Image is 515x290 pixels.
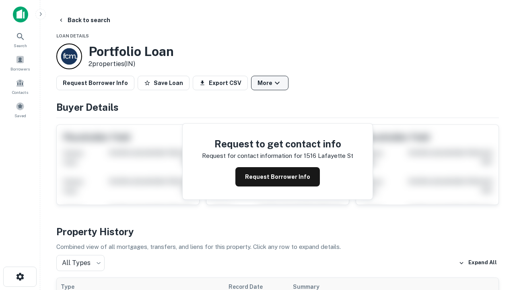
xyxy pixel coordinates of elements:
h3: Portfolio Loan [89,44,174,59]
button: Expand All [457,257,499,269]
span: Borrowers [10,66,30,72]
button: Back to search [55,13,113,27]
button: Export CSV [193,76,248,90]
span: Loan Details [56,33,89,38]
button: Request Borrower Info [235,167,320,186]
h4: Request to get contact info [202,137,353,151]
h4: Buyer Details [56,100,499,114]
button: More [251,76,288,90]
a: Contacts [2,75,38,97]
a: Search [2,29,38,50]
h4: Property History [56,224,499,239]
iframe: Chat Widget [475,200,515,238]
button: Save Loan [138,76,190,90]
img: capitalize-icon.png [13,6,28,23]
div: All Types [56,255,105,271]
p: 1516 lafayette st [304,151,353,161]
span: Search [14,42,27,49]
p: 2 properties (IN) [89,59,174,69]
button: Request Borrower Info [56,76,134,90]
span: Contacts [12,89,28,95]
p: Combined view of all mortgages, transfers, and liens for this property. Click any row to expand d... [56,242,499,252]
a: Saved [2,99,38,120]
a: Borrowers [2,52,38,74]
p: Request for contact information for [202,151,302,161]
span: Saved [14,112,26,119]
